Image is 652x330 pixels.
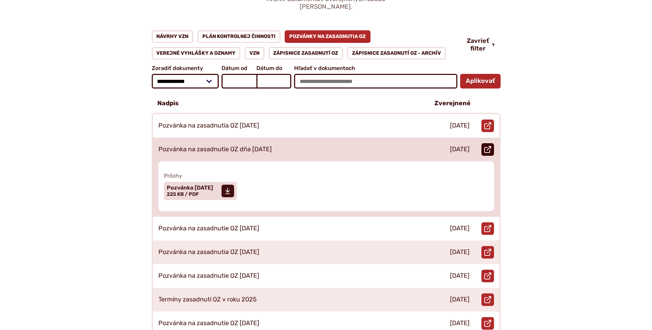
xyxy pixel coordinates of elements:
[158,272,259,280] p: Pozvánka na zasadnutie OZ [DATE]
[158,146,272,153] p: Pozvánka na zasadnutie OZ dňa [DATE]
[467,37,489,52] span: Zavrieť filter
[222,65,256,71] span: Dátum od
[450,320,470,327] p: [DATE]
[167,191,199,197] span: 225 KB / PDF
[450,248,470,256] p: [DATE]
[164,172,488,179] span: Prílohy
[461,37,501,52] button: Zavrieť filter
[197,30,280,43] a: Plán kontrolnej činnosti
[152,30,194,43] a: Návrhy VZN
[256,74,291,89] input: Dátum do
[450,146,470,153] p: [DATE]
[157,100,179,107] p: Nadpis
[158,248,259,256] p: Pozvánka na zasadnutia OZ [DATE]
[152,65,219,71] span: Zoradiť dokumenty
[294,65,457,71] span: Hľadať v dokumentoch
[285,30,371,43] a: Pozvánky na zasadnutia OZ
[347,47,446,60] a: Zápisnice zasadnutí OZ - ARCHÍV
[158,296,257,304] p: Termíny zasadnutí OZ v roku 2025
[158,320,259,327] p: Pozvánka na zasadnutie OZ [DATE]
[152,47,241,60] a: Verejné vyhlášky a oznamy
[460,74,501,89] button: Aplikovať
[164,182,237,200] a: Pozvánka [DATE] 225 KB / PDF
[294,74,457,89] input: Hľadať v dokumentoch
[450,122,470,130] p: [DATE]
[222,74,256,89] input: Dátum od
[256,65,291,71] span: Dátum do
[450,225,470,232] p: [DATE]
[269,47,343,60] a: Zápisnice zasadnutí OZ
[450,296,470,304] p: [DATE]
[158,225,259,232] p: Pozvánka na zasadnutie OZ [DATE]
[167,185,213,191] span: Pozvánka [DATE]
[158,122,259,130] p: Pozvánka na zasadnutia OZ [DATE]
[450,272,470,280] p: [DATE]
[152,74,219,89] select: Zoradiť dokumenty
[245,47,264,60] a: VZN
[434,100,471,107] p: Zverejnené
